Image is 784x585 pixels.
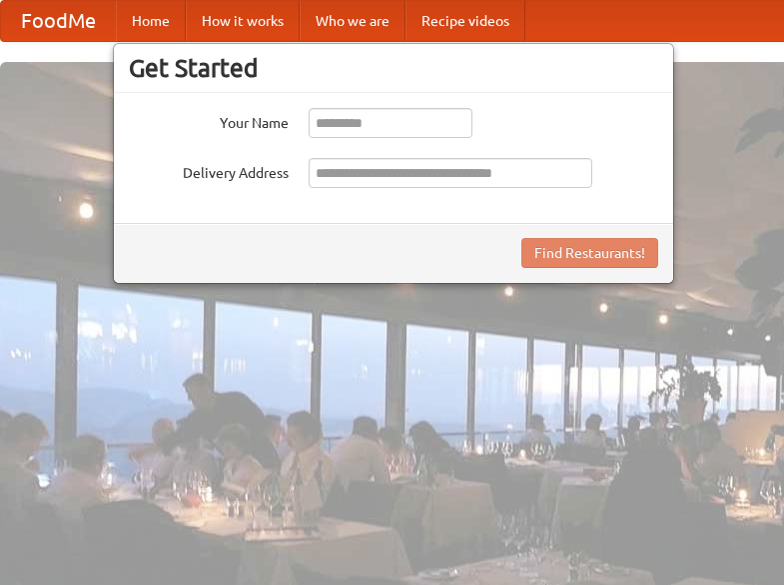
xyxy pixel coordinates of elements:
[129,53,658,83] h3: Get Started
[521,238,658,268] button: Find Restaurants!
[1,1,116,41] a: FoodMe
[186,1,300,41] a: How it works
[129,108,289,133] label: Your Name
[405,1,525,41] a: Recipe videos
[129,158,289,183] label: Delivery Address
[300,1,405,41] a: Who we are
[116,1,186,41] a: Home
